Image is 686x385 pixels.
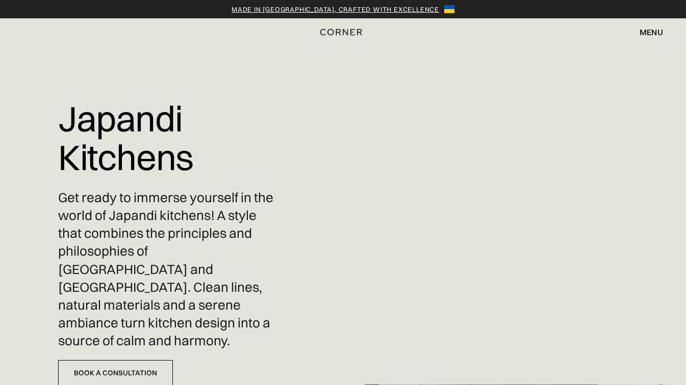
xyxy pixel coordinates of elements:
[640,28,663,36] div: menu
[629,23,663,41] div: menu
[314,25,372,39] a: home
[58,92,278,184] h1: Japandi Kitchens
[58,189,278,350] p: Get ready to immerse yourself in the world of Japandi kitchens! A style that combines the princip...
[232,4,439,14] a: Made in [GEOGRAPHIC_DATA], crafted with excellence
